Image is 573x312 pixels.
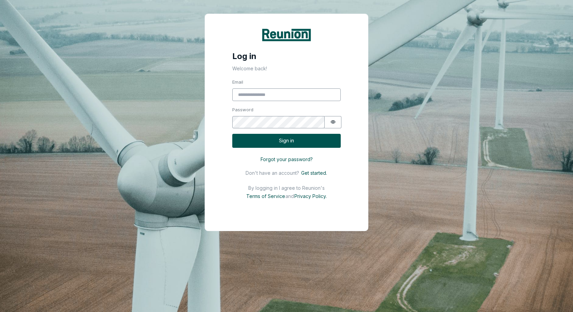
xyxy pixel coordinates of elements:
[205,44,368,61] h4: Log in
[299,169,327,177] button: Get started.
[285,193,294,199] p: and
[232,107,341,113] label: Password
[294,192,329,200] button: Privacy Policy.
[232,134,341,148] button: Sign in
[232,79,341,86] label: Email
[261,28,312,42] img: Reunion
[205,61,368,72] p: Welcome back!
[248,185,325,191] p: By logging in I agree to Reunion's
[246,170,299,176] p: Don't have an account?
[325,116,341,129] button: Show password
[244,192,285,200] button: Terms of Service
[232,153,341,165] button: Forgot your password?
